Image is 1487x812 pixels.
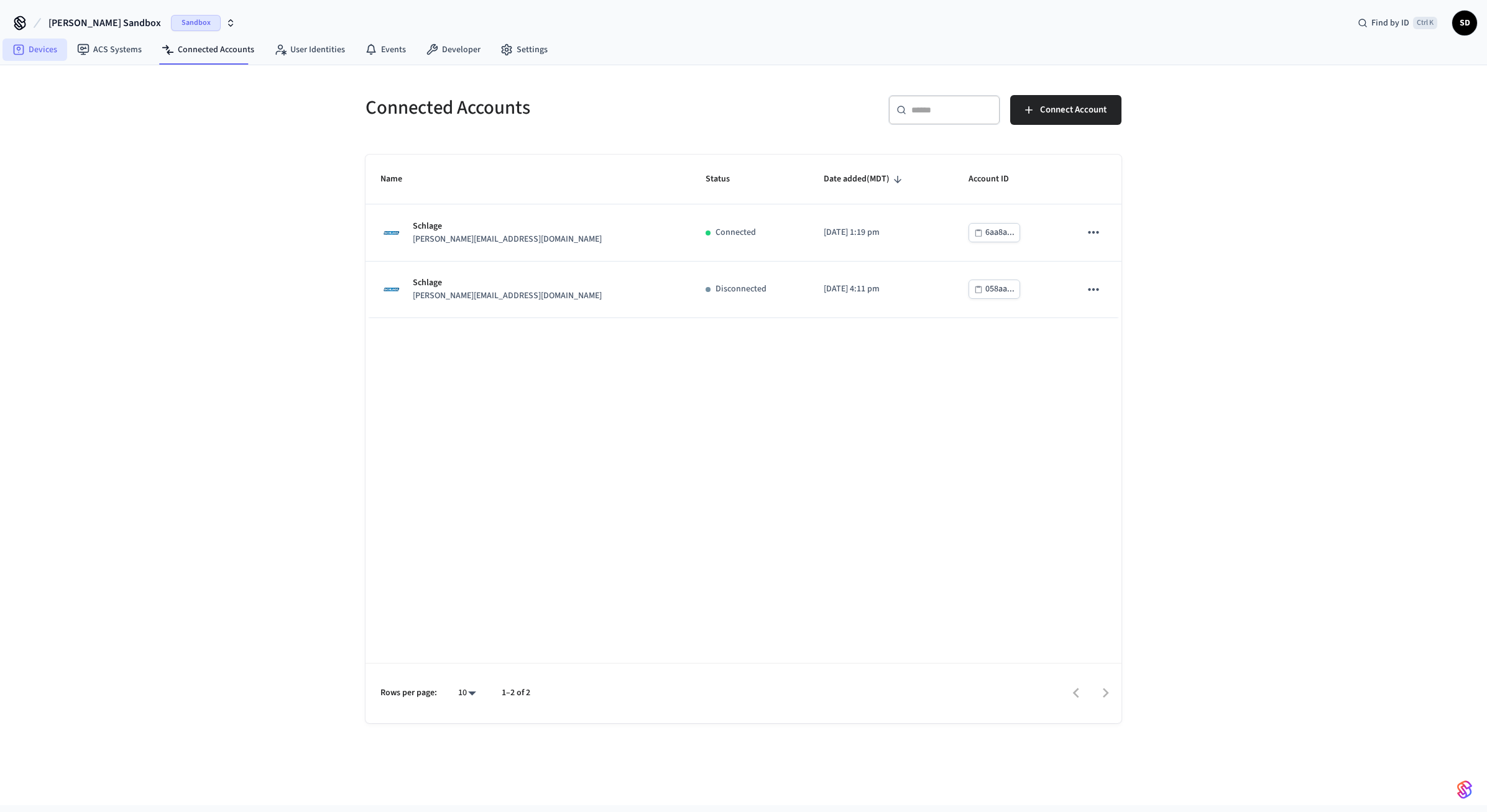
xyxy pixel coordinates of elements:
button: 6aa8a... [969,223,1020,242]
a: Devices [2,39,67,61]
button: SD [1452,11,1477,35]
button: Connect Account [1010,95,1121,125]
p: Schlage [413,276,602,290]
p: [PERSON_NAME][EMAIL_ADDRESS][DOMAIN_NAME] [413,233,602,246]
span: Date added(MDT) [824,170,906,189]
a: Events [355,39,416,61]
img: Schlage Logo, Square [380,222,403,244]
table: sticky table [366,155,1121,318]
p: Disconnected [716,283,767,296]
p: Connected [716,226,756,239]
img: Schlage Logo, Square [380,278,403,301]
span: Account ID [969,170,1025,189]
span: Sandbox [171,15,221,31]
p: 1–2 of 2 [502,687,530,700]
a: Settings [490,39,558,61]
p: [DATE] 1:19 pm [824,226,939,239]
button: 058aa... [969,280,1020,299]
a: Developer [416,39,490,61]
span: Name [380,170,418,189]
span: Find by ID [1371,17,1409,29]
div: 058aa... [985,281,1015,297]
a: Connected Accounts [152,39,264,61]
img: SeamLogoGradient.69752ec5.svg [1457,780,1472,800]
div: 10 [452,684,482,702]
h5: Connected Accounts [366,95,736,121]
span: Status [706,170,746,189]
span: [PERSON_NAME] Sandbox [48,16,161,30]
p: [PERSON_NAME][EMAIL_ADDRESS][DOMAIN_NAME] [413,290,602,303]
span: Connect Account [1040,102,1107,118]
div: Find by IDCtrl K [1348,12,1447,34]
a: ACS Systems [67,39,152,61]
span: Ctrl K [1413,17,1437,29]
p: [DATE] 4:11 pm [824,283,939,296]
span: SD [1453,12,1476,34]
p: Schlage [413,220,602,233]
p: Rows per page: [380,687,437,700]
a: User Identities [264,39,355,61]
div: 6aa8a... [985,225,1015,240]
